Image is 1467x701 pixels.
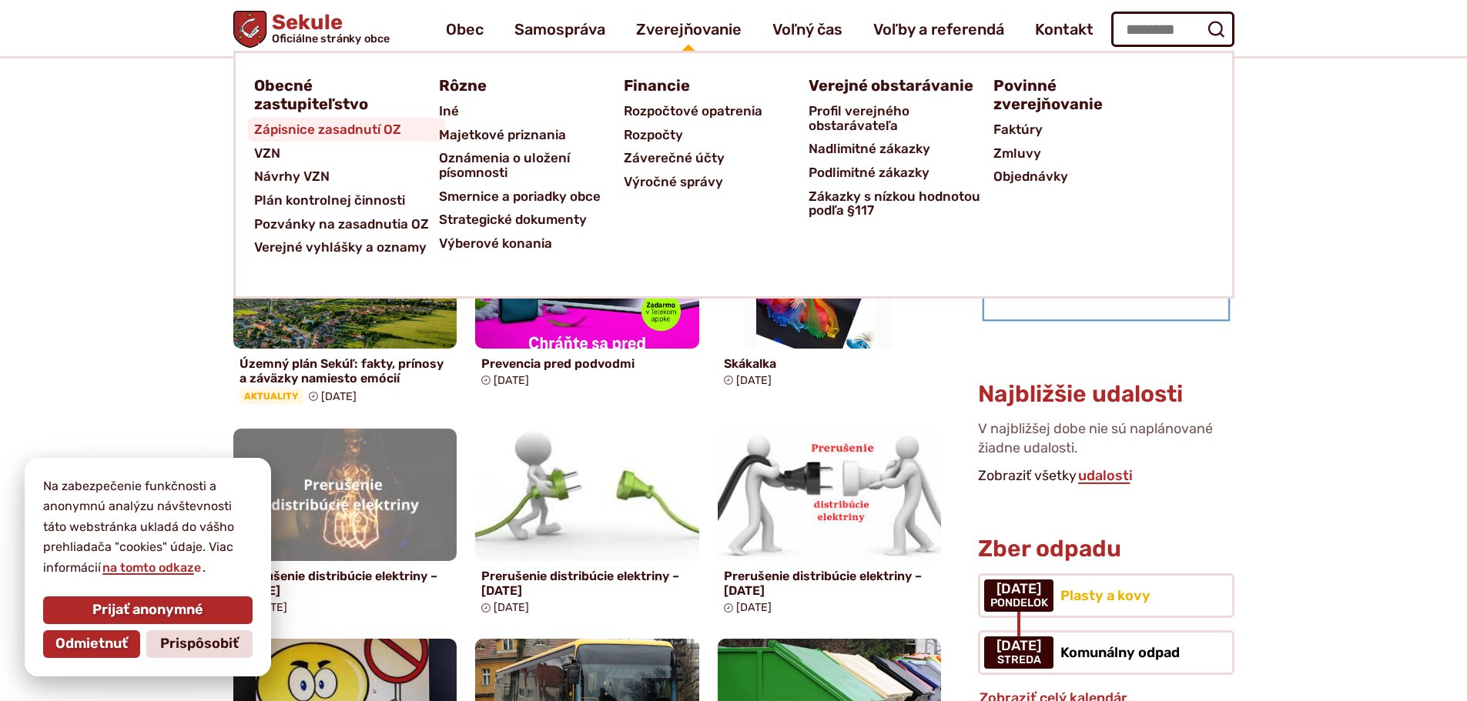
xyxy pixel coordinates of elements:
a: Rôzne [439,72,605,99]
span: Faktúry [993,118,1043,142]
span: Plán kontrolnej činnosti [254,189,405,212]
span: Pozvánky na zasadnutia OZ [254,212,429,236]
span: [DATE] [736,601,772,614]
img: Prejsť na domovskú stránku [233,11,266,48]
span: Podlimitné zákazky [809,161,929,185]
a: Prerušenie distribúcie elektriny – [DATE] [DATE] [233,429,457,620]
span: Nadlimitné zákazky [809,137,930,161]
span: Majetkové priznania [439,123,566,147]
span: Výročné správy [624,170,723,194]
span: Odmietnuť [55,636,128,653]
a: Záverečné účty [624,146,809,170]
span: Rozpočtové opatrenia [624,99,762,123]
a: Zverejňovanie [636,8,742,51]
span: Verejné obstarávanie [809,72,973,99]
a: Strategické dokumenty [439,208,624,232]
span: Návrhy VZN [254,165,330,189]
h3: Zber odpadu [978,536,1234,562]
button: Prispôsobiť [146,630,253,658]
a: Rozpočty [624,123,809,147]
a: Pozvánky na zasadnutia OZ [254,212,439,236]
h3: Najbližšie udalosti [978,382,1183,407]
a: Smernice a poriadky obce [439,185,624,209]
span: [DATE] [494,601,529,614]
a: Prerušenie distribúcie elektriny – [DATE] [DATE] [475,429,699,620]
span: Výberové konania [439,232,552,255]
p: V najbližšej dobe nie sú naplánované žiadne udalosti. [978,419,1234,464]
span: Komunálny odpad [1060,644,1180,661]
a: Objednávky [993,165,1178,189]
a: Zmluvy [993,142,1178,165]
span: Zápisnice zasadnutí OZ [254,118,401,142]
a: Zobraziť všetky udalosti [1077,467,1134,484]
span: [DATE] [736,374,772,387]
span: Zákazky s nízkou hodnotou podľa §117 [809,185,993,222]
span: Financie [624,72,690,99]
a: Voľný čas [772,8,842,51]
span: [DATE] [990,582,1048,597]
a: Výročné správy [624,170,809,194]
span: Iné [439,99,459,123]
span: Obecné zastupiteľstvo [254,72,420,118]
span: Záverečné účty [624,146,725,170]
a: Územný plán Sekúľ: fakty, prínosy a záväzky namiesto emócií Aktuality [DATE] [233,216,457,410]
a: Prevencia pred podvodmi [DATE] [475,216,699,393]
span: Verejné vyhlášky a oznamy [254,235,427,259]
a: Iné [439,99,624,123]
span: Oficiálne stránky obce [271,33,390,44]
a: Výberové konania [439,232,624,255]
span: [DATE] [494,374,529,387]
span: VZN [254,142,280,165]
button: Prijať anonymné [43,596,253,624]
h4: Prerušenie distribúcie elektriny – [DATE] [481,569,693,598]
h4: Územný plán Sekúľ: fakty, prínosy a záväzky namiesto emócií [239,356,451,386]
span: Zmluvy [993,142,1041,165]
button: Odmietnuť [43,630,140,658]
a: Návrhy VZN [254,165,439,189]
span: pondelok [990,597,1048,609]
span: Povinné zverejňovanie [993,72,1160,118]
a: Skákalka [DATE] [718,216,942,393]
span: Objednávky [993,165,1068,189]
a: Majetkové priznania [439,123,624,147]
span: Rozpočty [624,123,683,147]
a: na tomto odkaze [101,560,203,575]
a: Komunálny odpad [DATE] streda [978,630,1234,675]
h4: Prevencia pred podvodmi [481,356,693,371]
span: Aktuality [239,389,303,404]
span: Strategické dokumenty [439,208,587,232]
a: Voľby a referendá [873,8,1004,51]
a: Verejné vyhlášky a oznamy [254,235,439,259]
h4: Skákalka [724,356,936,371]
span: streda [996,654,1041,666]
a: Samospráva [514,8,605,51]
h4: Prerušenie distribúcie elektriny – [DATE] [239,569,451,598]
a: Zápisnice zasadnutí OZ [254,118,439,142]
a: Kontakt [1035,8,1094,51]
span: Prijať anonymné [92,602,203,619]
a: Prerušenie distribúcie elektriny – [DATE] [DATE] [718,429,942,620]
a: Oznámenia o uložení písomnosti [439,146,624,184]
a: Rozpočtové opatrenia [624,99,809,123]
a: Nadlimitné zákazky [809,137,993,161]
h4: Prerušenie distribúcie elektriny – [DATE] [724,569,936,598]
a: Profil verejného obstarávateľa [809,99,993,137]
a: Podlimitné zákazky [809,161,993,185]
span: Rôzne [439,72,487,99]
p: Zobraziť všetky [978,465,1234,488]
a: Obec [446,8,484,51]
span: [DATE] [996,639,1041,654]
span: Prispôsobiť [160,636,239,653]
p: Na zabezpečenie funkčnosti a anonymnú analýzu návštevnosti táto webstránka ukladá do vášho prehli... [43,476,253,578]
span: [DATE] [321,390,357,403]
a: Plasty a kovy [DATE] pondelok [978,573,1234,618]
a: Verejné obstarávanie [809,72,975,99]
